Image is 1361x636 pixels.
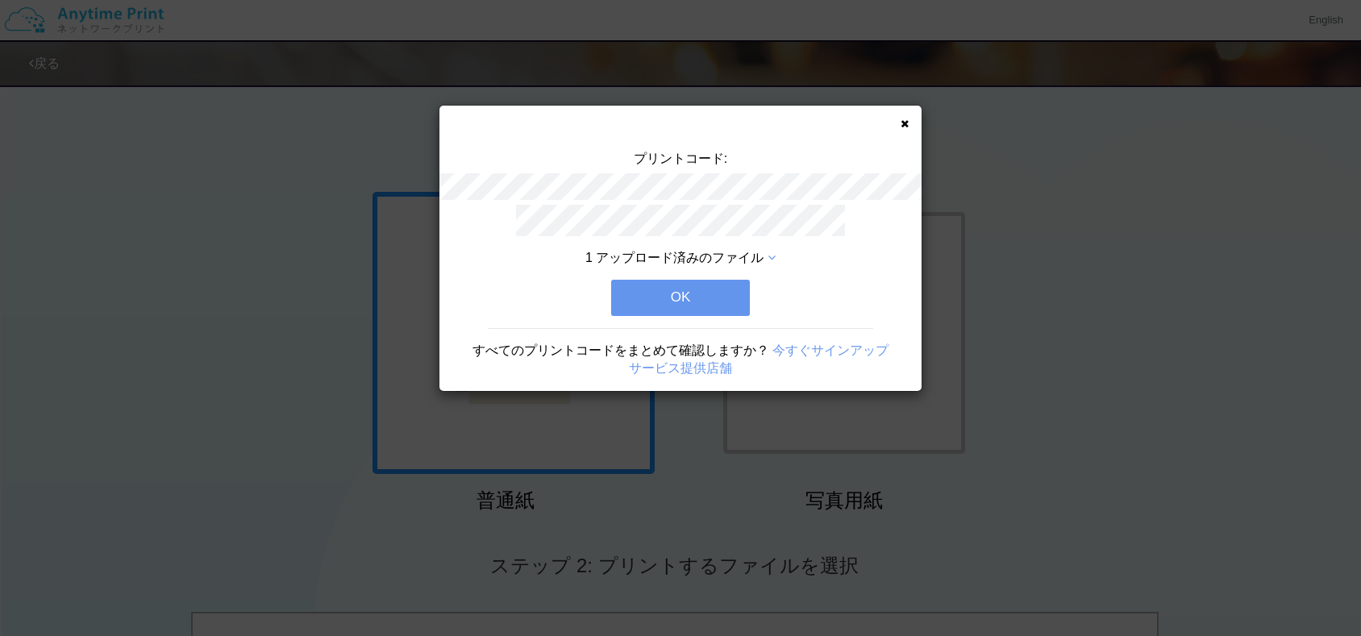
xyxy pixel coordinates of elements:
[472,343,769,357] span: すべてのプリントコードをまとめて確認しますか？
[629,361,732,375] a: サービス提供店舗
[634,152,727,165] span: プリントコード:
[585,251,764,264] span: 1 アップロード済みのファイル
[772,343,889,357] a: 今すぐサインアップ
[611,280,750,315] button: OK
